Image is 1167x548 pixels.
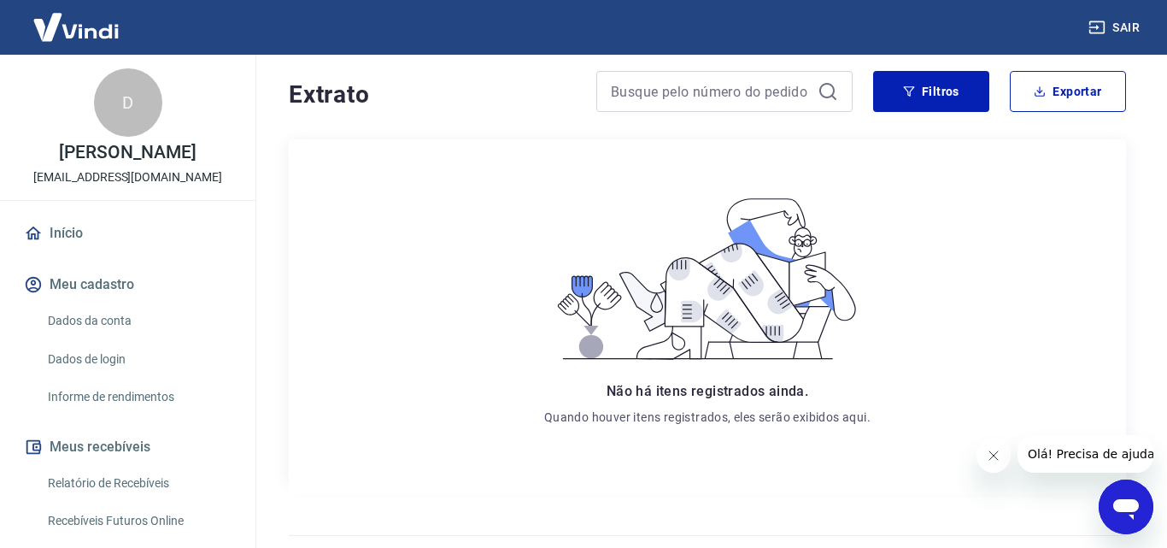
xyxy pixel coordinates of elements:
[59,144,196,162] p: [PERSON_NAME]
[94,68,162,137] div: D
[33,168,222,186] p: [EMAIL_ADDRESS][DOMAIN_NAME]
[41,303,235,339] a: Dados da conta
[1085,12,1146,44] button: Sair
[21,428,235,466] button: Meus recebíveis
[10,12,144,26] span: Olá! Precisa de ajuda?
[611,79,811,104] input: Busque pelo número do pedido
[21,215,235,252] a: Início
[607,383,808,399] span: Não há itens registrados ainda.
[41,466,235,501] a: Relatório de Recebíveis
[1010,71,1126,112] button: Exportar
[41,504,235,539] a: Recebíveis Futuros Online
[1099,480,1153,534] iframe: Botão para abrir a janela de mensagens
[1017,435,1153,473] iframe: Mensagem da empresa
[976,439,1011,473] iframe: Fechar mensagem
[873,71,989,112] button: Filtros
[41,342,235,377] a: Dados de login
[21,1,132,53] img: Vindi
[544,409,871,426] p: Quando houver itens registrados, eles serão exibidos aqui.
[41,380,235,415] a: Informe de rendimentos
[289,78,576,112] h4: Extrato
[21,266,235,303] button: Meu cadastro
